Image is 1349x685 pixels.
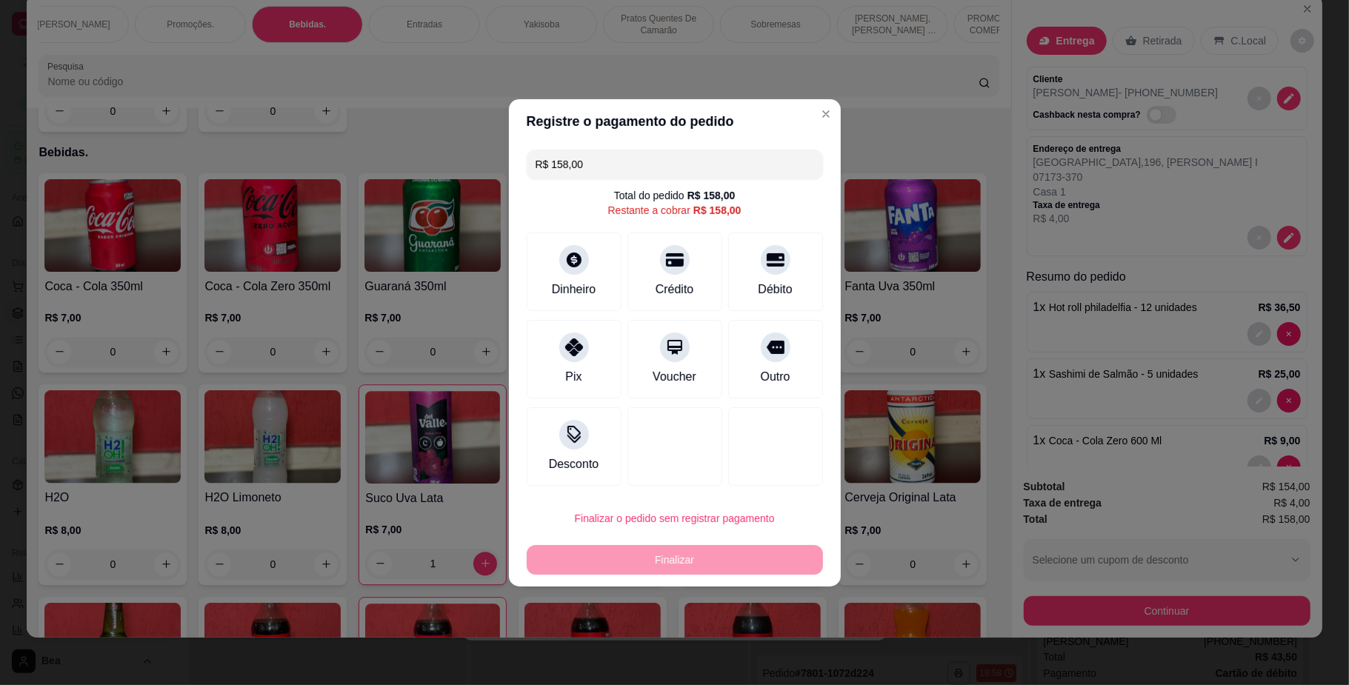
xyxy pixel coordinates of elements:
div: Outro [761,368,790,386]
div: Restante a cobrar [608,202,742,217]
button: Finalizar o pedido sem registrar pagamento [526,504,822,533]
div: Desconto [549,455,599,473]
input: Ex.: hambúrguer de cordeiro [535,149,813,178]
header: Registre o pagamento do pedido [508,98,840,143]
div: Pix [565,368,582,386]
div: Total do pedido [614,187,736,202]
div: R$ 158,00 [693,202,742,217]
div: Crédito [656,280,694,298]
div: Débito [758,280,792,298]
div: R$ 158,00 [687,187,736,202]
div: Voucher [653,368,696,386]
div: Dinheiro [552,280,596,298]
button: Close [814,101,838,125]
